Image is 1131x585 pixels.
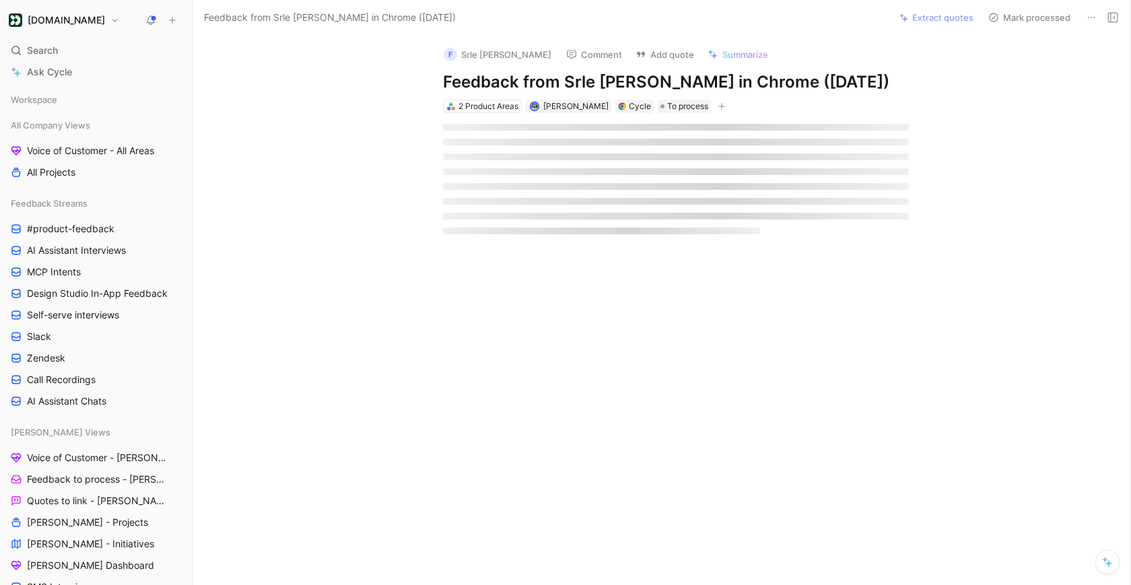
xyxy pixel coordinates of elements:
a: #product-feedback [5,219,187,239]
span: AI Assistant Interviews [27,244,126,257]
a: [PERSON_NAME] - Initiatives [5,534,187,554]
span: #product-feedback [27,222,114,236]
div: F [444,48,457,61]
span: [PERSON_NAME] Views [11,425,110,439]
button: FSrle [PERSON_NAME] [438,44,557,65]
span: Voice of Customer - [PERSON_NAME] [27,451,170,464]
div: All Company Views [5,115,187,135]
span: Zendesk [27,351,65,365]
span: [PERSON_NAME] Dashboard [27,559,154,572]
span: MCP Intents [27,265,81,279]
div: 2 Product Areas [458,100,518,113]
button: Add quote [629,45,700,64]
a: Self-serve interviews [5,305,187,325]
span: Call Recordings [27,373,96,386]
span: Feedback to process - [PERSON_NAME] [27,473,171,486]
a: AI Assistant Chats [5,391,187,411]
a: AI Assistant Interviews [5,240,187,261]
div: Feedback Streams [5,193,187,213]
img: Customer.io [9,13,22,27]
h1: [DOMAIN_NAME] [28,14,105,26]
div: To process [658,100,711,113]
span: AI Assistant Chats [27,394,106,408]
div: [PERSON_NAME] Views [5,422,187,442]
span: Voice of Customer - All Areas [27,144,154,158]
a: Design Studio In-App Feedback [5,283,187,304]
a: [PERSON_NAME] - Projects [5,512,187,532]
button: Extract quotes [893,8,980,27]
img: avatar [530,103,538,110]
a: Voice of Customer - [PERSON_NAME] [5,448,187,468]
a: Quotes to link - [PERSON_NAME] [5,491,187,511]
span: [PERSON_NAME] - Initiatives [27,537,154,551]
span: Feedback Streams [11,197,88,210]
span: All Company Views [11,118,90,132]
a: Ask Cycle [5,62,187,82]
span: Ask Cycle [27,64,72,80]
button: Summarize [701,45,774,64]
span: All Projects [27,166,75,179]
span: Self-serve interviews [27,308,119,322]
a: [PERSON_NAME] Dashboard [5,555,187,576]
span: Summarize [722,48,768,61]
div: Cycle [629,100,651,113]
span: Search [27,42,58,59]
a: Call Recordings [5,370,187,390]
span: Workspace [11,93,57,106]
span: To process [667,100,708,113]
span: [PERSON_NAME] - Projects [27,516,148,529]
h1: Feedback from Srle [PERSON_NAME] in Chrome ([DATE]) [443,71,909,93]
a: Voice of Customer - All Areas [5,141,187,161]
a: MCP Intents [5,262,187,282]
span: [PERSON_NAME] [543,101,609,111]
a: All Projects [5,162,187,182]
button: Comment [560,45,628,64]
span: Quotes to link - [PERSON_NAME] [27,494,169,508]
a: Feedback to process - [PERSON_NAME] [5,469,187,489]
a: Slack [5,326,187,347]
a: Zendesk [5,348,187,368]
div: Search [5,40,187,61]
div: Feedback Streams#product-feedbackAI Assistant InterviewsMCP IntentsDesign Studio In-App FeedbackS... [5,193,187,411]
span: Slack [27,330,51,343]
span: Feedback from Srle [PERSON_NAME] in Chrome ([DATE]) [204,9,456,26]
div: All Company ViewsVoice of Customer - All AreasAll Projects [5,115,187,182]
button: Customer.io[DOMAIN_NAME] [5,11,123,30]
button: Mark processed [982,8,1076,27]
div: Workspace [5,90,187,110]
span: Design Studio In-App Feedback [27,287,168,300]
